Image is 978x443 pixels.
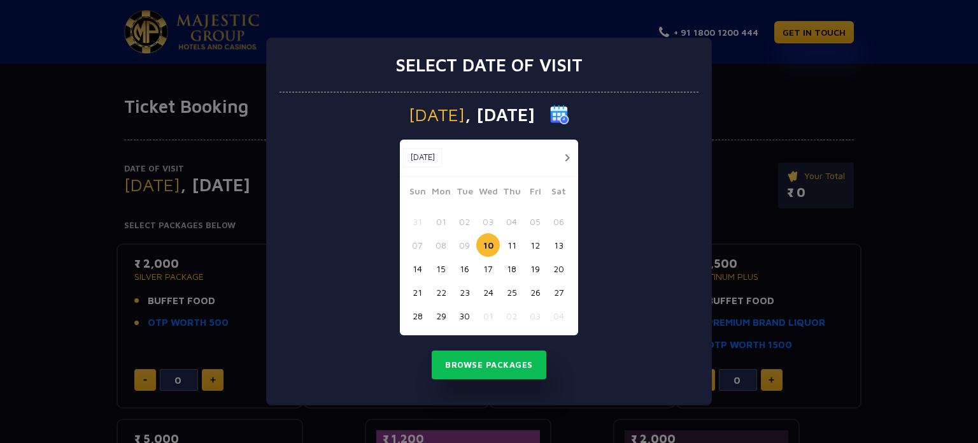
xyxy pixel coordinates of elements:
[432,351,546,380] button: Browse Packages
[547,280,570,304] button: 27
[429,210,453,233] button: 01
[453,184,476,202] span: Tue
[523,233,547,257] button: 12
[406,257,429,280] button: 14
[403,148,442,167] button: [DATE]
[453,280,476,304] button: 23
[547,233,570,257] button: 13
[523,257,547,280] button: 19
[453,210,476,233] button: 02
[523,304,547,328] button: 03
[429,304,453,328] button: 29
[476,280,500,304] button: 24
[453,304,476,328] button: 30
[476,304,500,328] button: 01
[476,257,500,280] button: 17
[523,280,547,304] button: 26
[429,257,453,280] button: 15
[395,54,583,76] h3: Select date of visit
[476,233,500,257] button: 10
[406,304,429,328] button: 28
[429,233,453,257] button: 08
[547,210,570,233] button: 06
[550,105,569,124] img: calender icon
[547,257,570,280] button: 20
[476,184,500,202] span: Wed
[406,280,429,304] button: 21
[429,280,453,304] button: 22
[547,304,570,328] button: 04
[547,184,570,202] span: Sat
[406,233,429,257] button: 07
[500,210,523,233] button: 04
[409,106,465,124] span: [DATE]
[453,233,476,257] button: 09
[476,210,500,233] button: 03
[500,233,523,257] button: 11
[406,210,429,233] button: 31
[500,184,523,202] span: Thu
[429,184,453,202] span: Mon
[523,210,547,233] button: 05
[406,184,429,202] span: Sun
[453,257,476,280] button: 16
[500,304,523,328] button: 02
[500,257,523,280] button: 18
[465,106,535,124] span: , [DATE]
[523,184,547,202] span: Fri
[500,280,523,304] button: 25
